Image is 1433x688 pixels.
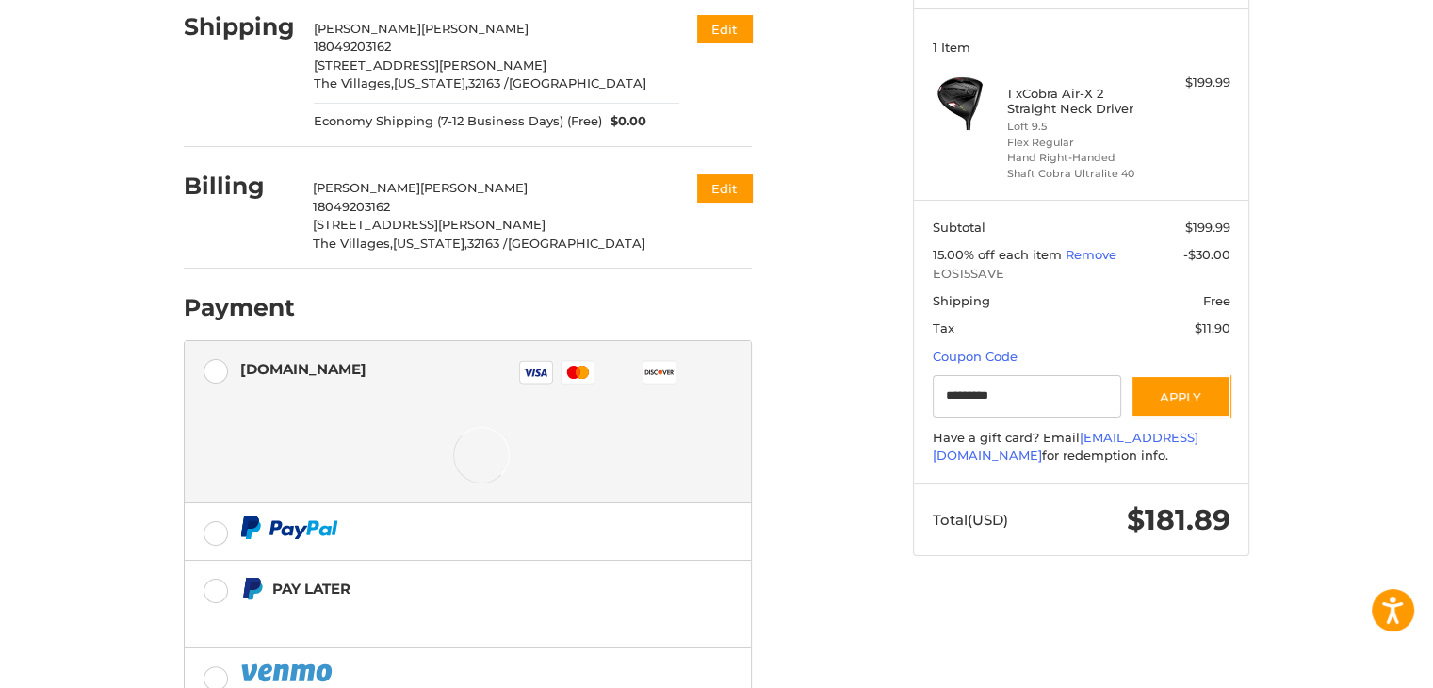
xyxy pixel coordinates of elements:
[933,375,1122,418] input: Gift Certificate or Coupon Code
[1127,502,1230,537] span: $181.89
[184,12,295,41] h2: Shipping
[394,75,468,90] span: [US_STATE],
[272,573,633,604] div: Pay Later
[933,265,1230,284] span: EOS15SAVE
[508,236,645,251] span: [GEOGRAPHIC_DATA]
[314,112,602,131] span: Economy Shipping (7-12 Business Days) (Free)
[314,39,391,54] span: 18049203162
[467,236,508,251] span: 32163 /
[1203,293,1230,308] span: Free
[184,172,294,201] h2: Billing
[313,236,393,251] span: The Villages,
[933,429,1230,466] div: Have a gift card? Email for redemption info.
[314,57,546,73] span: [STREET_ADDRESS][PERSON_NAME]
[509,75,646,90] span: [GEOGRAPHIC_DATA]
[697,174,752,202] button: Edit
[1007,166,1151,182] li: Shaft Cobra Ultralite 40
[1007,86,1151,117] h4: 1 x Cobra Air-X 2 Straight Neck Driver
[933,220,985,235] span: Subtotal
[602,112,647,131] span: $0.00
[1185,220,1230,235] span: $199.99
[313,217,546,232] span: [STREET_ADDRESS][PERSON_NAME]
[933,349,1018,364] a: Coupon Code
[933,40,1230,55] h3: 1 Item
[240,609,634,625] iframe: PayPal Message 1
[393,236,467,251] span: [US_STATE],
[1183,247,1230,262] span: -$30.00
[313,199,390,214] span: 18049203162
[421,21,529,36] span: [PERSON_NAME]
[933,511,1008,529] span: Total (USD)
[314,75,394,90] span: The Villages,
[468,75,509,90] span: 32163 /
[314,21,421,36] span: [PERSON_NAME]
[1007,150,1151,166] li: Hand Right-Handed
[240,516,338,539] img: PayPal icon
[313,180,420,195] span: [PERSON_NAME]
[1131,375,1230,418] button: Apply
[1066,247,1116,262] a: Remove
[1195,320,1230,336] span: $11.90
[933,247,1066,262] span: 15.00% off each item
[697,15,752,42] button: Edit
[184,293,295,322] h2: Payment
[240,353,366,385] div: [DOMAIN_NAME]
[933,320,954,336] span: Tax
[1156,74,1230,92] div: $199.99
[240,577,264,600] img: Pay Later icon
[240,661,336,684] img: PayPal icon
[1007,135,1151,151] li: Flex Regular
[933,293,990,308] span: Shipping
[1007,119,1151,135] li: Loft 9.5
[420,180,528,195] span: [PERSON_NAME]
